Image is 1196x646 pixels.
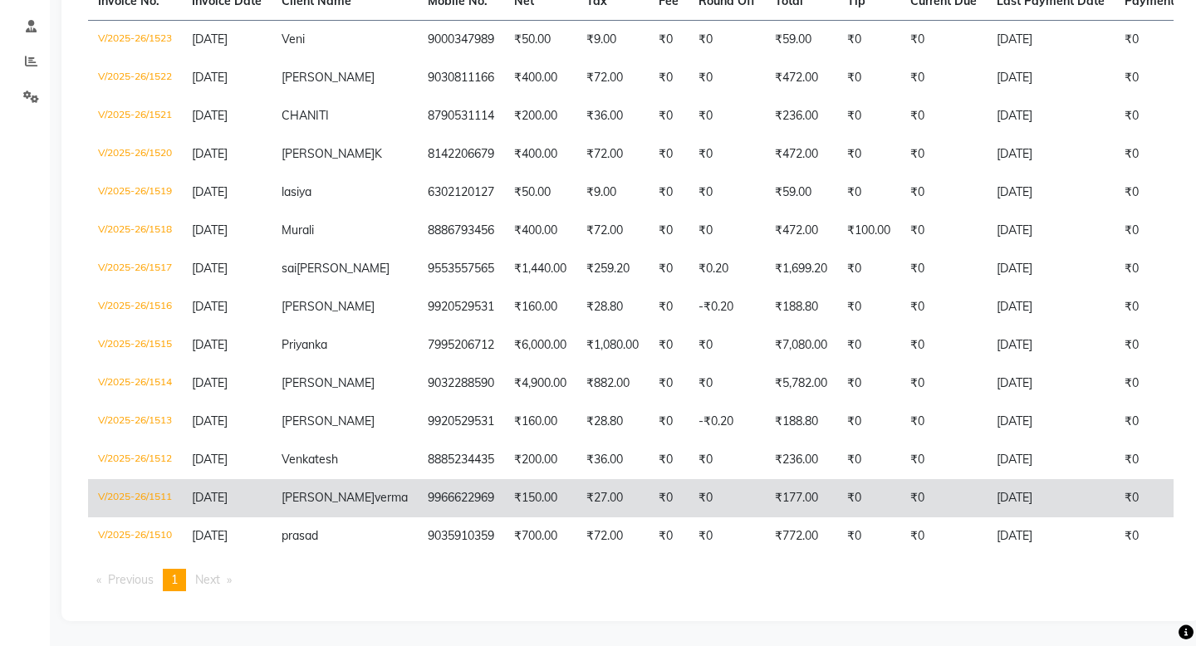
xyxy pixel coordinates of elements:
[689,479,765,517] td: ₹0
[987,517,1115,555] td: [DATE]
[900,135,987,174] td: ₹0
[504,20,576,59] td: ₹50.00
[689,250,765,288] td: ₹0.20
[192,375,228,390] span: [DATE]
[649,174,689,212] td: ₹0
[576,135,649,174] td: ₹72.00
[418,326,504,365] td: 7995206712
[900,365,987,403] td: ₹0
[282,414,375,428] span: [PERSON_NAME]
[837,326,900,365] td: ₹0
[900,479,987,517] td: ₹0
[375,146,382,161] span: K
[576,59,649,97] td: ₹72.00
[765,403,837,441] td: ₹188.80
[88,326,182,365] td: V/2025-26/1515
[987,441,1115,479] td: [DATE]
[418,288,504,326] td: 9920529531
[504,97,576,135] td: ₹200.00
[900,288,987,326] td: ₹0
[504,212,576,250] td: ₹400.00
[88,135,182,174] td: V/2025-26/1520
[987,174,1115,212] td: [DATE]
[576,403,649,441] td: ₹28.80
[576,479,649,517] td: ₹27.00
[900,403,987,441] td: ₹0
[765,59,837,97] td: ₹472.00
[987,326,1115,365] td: [DATE]
[765,326,837,365] td: ₹7,080.00
[837,479,900,517] td: ₹0
[765,212,837,250] td: ₹472.00
[837,20,900,59] td: ₹0
[765,441,837,479] td: ₹236.00
[88,479,182,517] td: V/2025-26/1511
[900,97,987,135] td: ₹0
[837,59,900,97] td: ₹0
[987,250,1115,288] td: [DATE]
[192,528,228,543] span: [DATE]
[88,569,1174,591] nav: Pagination
[765,517,837,555] td: ₹772.00
[418,20,504,59] td: 9000347989
[987,135,1115,174] td: [DATE]
[418,517,504,555] td: 9035910359
[649,288,689,326] td: ₹0
[765,250,837,288] td: ₹1,699.20
[837,403,900,441] td: ₹0
[504,59,576,97] td: ₹400.00
[649,403,689,441] td: ₹0
[837,250,900,288] td: ₹0
[418,441,504,479] td: 8885234435
[504,441,576,479] td: ₹200.00
[765,174,837,212] td: ₹59.00
[504,326,576,365] td: ₹6,000.00
[418,250,504,288] td: 9553557565
[987,97,1115,135] td: [DATE]
[689,135,765,174] td: ₹0
[108,572,154,587] span: Previous
[192,32,228,46] span: [DATE]
[88,20,182,59] td: V/2025-26/1523
[504,517,576,555] td: ₹700.00
[765,479,837,517] td: ₹177.00
[88,441,182,479] td: V/2025-26/1512
[649,517,689,555] td: ₹0
[689,97,765,135] td: ₹0
[900,326,987,365] td: ₹0
[297,261,390,276] span: [PERSON_NAME]
[765,97,837,135] td: ₹236.00
[504,288,576,326] td: ₹160.00
[649,326,689,365] td: ₹0
[900,441,987,479] td: ₹0
[900,20,987,59] td: ₹0
[987,59,1115,97] td: [DATE]
[987,479,1115,517] td: [DATE]
[837,365,900,403] td: ₹0
[418,365,504,403] td: 9032288590
[192,223,228,237] span: [DATE]
[689,441,765,479] td: ₹0
[689,403,765,441] td: -₹0.20
[192,70,228,85] span: [DATE]
[418,403,504,441] td: 9920529531
[192,299,228,314] span: [DATE]
[689,20,765,59] td: ₹0
[837,212,900,250] td: ₹100.00
[900,517,987,555] td: ₹0
[88,403,182,441] td: V/2025-26/1513
[282,261,297,276] span: sai
[88,174,182,212] td: V/2025-26/1519
[418,135,504,174] td: 8142206679
[900,59,987,97] td: ₹0
[88,517,182,555] td: V/2025-26/1510
[900,250,987,288] td: ₹0
[649,135,689,174] td: ₹0
[576,250,649,288] td: ₹259.20
[576,365,649,403] td: ₹882.00
[418,212,504,250] td: 8886793456
[576,174,649,212] td: ₹9.00
[282,223,314,237] span: Murali
[418,479,504,517] td: 9966622969
[192,184,228,199] span: [DATE]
